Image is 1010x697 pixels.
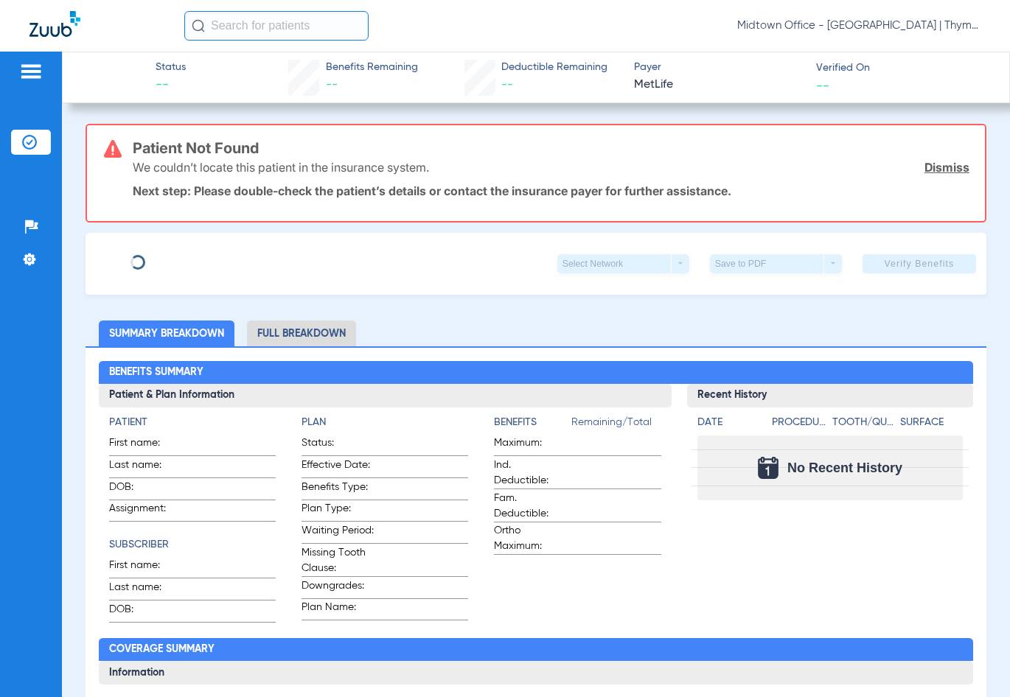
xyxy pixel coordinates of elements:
span: -- [326,79,338,91]
a: Dismiss [924,160,969,175]
h4: Procedure [772,415,827,430]
span: Downgrades: [302,578,374,598]
span: First name: [109,435,181,455]
span: Ortho Maximum: [494,523,566,554]
span: Verified On [816,60,986,76]
span: Remaining/Total [571,415,661,435]
span: MetLife [634,76,804,94]
span: Maximum: [494,435,566,455]
h4: Plan [302,415,468,430]
h3: Patient Not Found [133,141,969,155]
h2: Benefits Summary [99,361,974,385]
span: -- [156,76,186,94]
li: Summary Breakdown [99,321,234,346]
img: Search Icon [192,19,205,32]
span: Deductible Remaining [501,60,607,75]
p: Next step: Please double-check the patient’s details or contact the insurance payer for further a... [133,183,969,198]
span: Status: [302,435,374,455]
span: Missing Tooth Clause: [302,545,374,576]
span: -- [816,77,829,93]
span: Waiting Period: [302,523,374,543]
span: First name: [109,558,181,578]
span: Midtown Office - [GEOGRAPHIC_DATA] | Thyme Dental Care [737,18,981,33]
span: Last name: [109,458,181,477]
span: Benefits Type: [302,480,374,500]
span: Payer [634,60,804,75]
app-breakdown-title: Surface [900,415,963,435]
h3: Recent History [687,384,974,407]
img: Zuub Logo [29,11,80,37]
h4: Tooth/Quad [832,415,895,430]
img: Calendar [758,457,779,479]
app-breakdown-title: Procedure [772,415,827,435]
span: Last name: [109,580,181,600]
h4: Date [697,415,759,430]
h4: Subscriber [109,537,276,553]
h3: Patient & Plan Information [99,384,672,407]
h3: Information [99,661,974,684]
img: hamburger-icon [19,63,43,80]
span: -- [501,79,513,91]
span: Status [156,60,186,75]
span: DOB: [109,602,181,622]
img: error-icon [104,140,122,158]
h4: Benefits [494,415,571,430]
app-breakdown-title: Date [697,415,759,435]
span: Assignment: [109,501,181,521]
p: We couldn’t locate this patient in the insurance system. [133,160,429,175]
h2: Coverage Summary [99,638,974,662]
span: Plan Name: [302,600,374,620]
span: Ind. Deductible: [494,458,566,488]
span: DOB: [109,480,181,500]
span: No Recent History [787,460,902,475]
app-breakdown-title: Tooth/Quad [832,415,895,435]
span: Plan Type: [302,501,374,521]
li: Full Breakdown [247,321,356,346]
span: Effective Date: [302,458,374,477]
h4: Patient [109,415,276,430]
h4: Surface [900,415,963,430]
span: Benefits Remaining [326,60,418,75]
span: Fam. Deductible: [494,491,566,522]
input: Search for patients [184,11,369,41]
app-breakdown-title: Benefits [494,415,571,435]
